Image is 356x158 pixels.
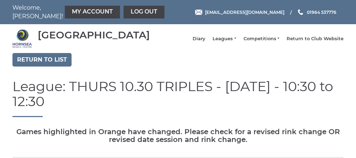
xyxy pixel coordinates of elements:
a: Return to Club Website [287,36,344,42]
div: [GEOGRAPHIC_DATA] [38,30,150,41]
img: Email [195,10,202,15]
img: Phone us [298,9,303,15]
a: Log out [124,6,164,19]
img: Hornsea Bowls Centre [12,29,32,48]
nav: Welcome, [PERSON_NAME]! [12,4,144,21]
a: Competitions [244,36,279,42]
h1: League: THURS 10.30 TRIPLES - [DATE] - 10:30 to 12:30 [12,79,344,117]
h5: Games highlighted in Orange have changed. Please check for a revised rink change OR revised date ... [12,128,344,143]
a: Return to list [12,53,72,67]
a: Phone us 01964 537776 [297,9,336,16]
a: My Account [65,6,120,19]
a: Diary [193,36,205,42]
span: 01964 537776 [307,9,336,15]
a: Leagues [213,36,236,42]
a: Email [EMAIL_ADDRESS][DOMAIN_NAME] [195,9,284,16]
span: [EMAIL_ADDRESS][DOMAIN_NAME] [205,9,284,15]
